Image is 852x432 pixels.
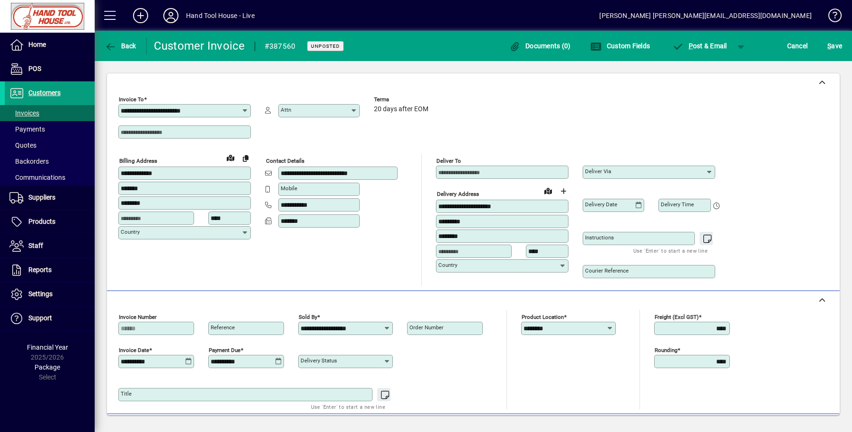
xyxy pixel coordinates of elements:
button: Profile [156,7,186,24]
mat-label: Deliver To [436,158,461,164]
a: Payments [5,121,95,137]
a: POS [5,57,95,81]
span: P [689,42,693,50]
span: Quotes [9,141,36,149]
a: Backorders [5,153,95,169]
mat-label: Instructions [585,234,614,241]
button: Cancel [785,37,810,54]
a: Support [5,307,95,330]
mat-label: Mobile [281,185,297,192]
mat-label: Invoice To [119,96,144,103]
a: Reports [5,258,95,282]
span: Custom Fields [590,42,650,50]
span: Reports [28,266,52,273]
a: View on map [223,150,238,165]
mat-label: Country [121,229,140,235]
mat-label: Deliver via [585,168,611,175]
mat-label: Attn [281,106,291,113]
app-page-header-button: Back [95,37,147,54]
span: Invoices [9,109,39,117]
a: Staff [5,234,95,258]
mat-label: Sold by [299,314,317,320]
span: Settings [28,290,53,298]
span: ave [827,38,842,53]
a: View on map [541,183,556,198]
a: Settings [5,282,95,306]
mat-label: Rounding [655,347,677,353]
button: Choose address [556,184,571,199]
button: Post & Email [667,37,732,54]
mat-label: Invoice date [119,347,149,353]
mat-label: Payment due [209,347,240,353]
a: Suppliers [5,186,95,210]
span: S [827,42,831,50]
button: Copy to Delivery address [238,150,253,166]
mat-label: Delivery status [301,357,337,364]
span: ost & Email [672,42,727,50]
span: Documents (0) [509,42,571,50]
span: Financial Year [27,344,68,351]
div: Hand Tool House - Live [186,8,255,23]
a: Home [5,33,95,57]
mat-label: Product location [522,314,564,320]
span: Home [28,41,46,48]
span: Communications [9,174,65,181]
span: Package [35,363,60,371]
mat-label: Courier Reference [585,267,629,274]
a: Products [5,210,95,234]
mat-hint: Use 'Enter' to start a new line [311,401,385,412]
mat-label: Order number [409,324,444,331]
button: Add [125,7,156,24]
span: Products [28,218,55,225]
span: 20 days after EOM [374,106,428,113]
span: Terms [374,97,431,103]
div: Customer Invoice [154,38,245,53]
button: Back [102,37,139,54]
span: Support [28,314,52,322]
div: [PERSON_NAME] [PERSON_NAME][EMAIL_ADDRESS][DOMAIN_NAME] [599,8,812,23]
span: Backorders [9,158,49,165]
span: POS [28,65,41,72]
a: Invoices [5,105,95,121]
mat-label: Country [438,262,457,268]
span: Staff [28,242,43,249]
mat-label: Freight (excl GST) [655,314,699,320]
span: Suppliers [28,194,55,201]
mat-label: Reference [211,324,235,331]
button: Documents (0) [507,37,573,54]
button: Save [825,37,844,54]
a: Knowledge Base [821,2,840,33]
span: Cancel [787,38,808,53]
span: Unposted [311,43,340,49]
mat-label: Delivery date [585,201,617,208]
mat-label: Invoice number [119,314,157,320]
div: #387560 [265,39,296,54]
a: Communications [5,169,95,185]
a: Quotes [5,137,95,153]
span: Back [105,42,136,50]
mat-hint: Use 'Enter' to start a new line [633,245,708,256]
mat-label: Delivery time [661,201,694,208]
button: Custom Fields [588,37,652,54]
span: Payments [9,125,45,133]
span: Customers [28,89,61,97]
mat-label: Title [121,390,132,397]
